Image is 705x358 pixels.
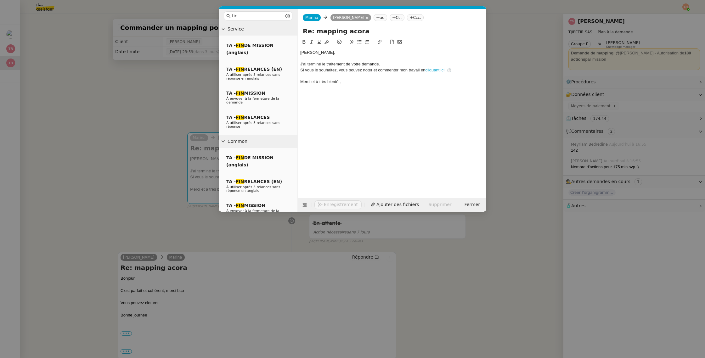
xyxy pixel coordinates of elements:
[219,23,297,35] div: Service
[226,185,280,193] span: À utiliser après 3 relances sans réponse en anglais
[300,67,484,73] div: Si vous le souhaitez, vous pouvez noter et commenter mon travail en . ⏱️
[376,201,419,208] span: Ajouter des fichiers
[228,25,295,33] span: Service
[300,79,484,85] div: Merci et à très bientôt,
[303,26,481,36] input: Subject
[314,200,362,209] button: Enregistrement
[226,179,282,184] span: TA - RELANCES (EN)
[236,91,244,96] em: FIN
[236,155,244,160] em: FIN
[226,97,279,104] span: À envoyer à la fermeture de la demande
[226,121,280,129] span: À utiliser après 3 relances sans réponse
[219,135,297,148] div: Common
[226,43,274,55] span: TA - DE MISSION (anglais)
[425,200,455,209] button: Supprimer
[226,209,279,217] span: À envoyer à la fermeture de la demande
[305,15,318,20] span: Marina
[236,67,244,72] em: FIN
[226,67,282,72] span: TA - RELANCES (EN)
[226,203,265,208] span: TA - MISSION
[465,201,480,208] span: Fermer
[236,179,244,184] em: FIN
[425,68,444,72] a: cliquant ici
[390,14,404,21] nz-tag: Cc:
[226,115,270,120] span: TA - RELANCES
[330,14,371,21] nz-tag: [PERSON_NAME]
[374,14,387,21] nz-tag: au
[461,200,484,209] button: Fermer
[367,200,423,209] button: Ajouter des fichiers
[232,12,284,20] input: Templates
[228,138,295,145] span: Common
[226,155,274,167] span: TA - DE MISSION (anglais)
[300,61,484,67] div: J'ai terminé le traitement de votre demande.
[236,203,244,208] em: FIN
[407,14,424,21] nz-tag: Ccc:
[236,43,244,48] em: FIN
[226,73,280,81] span: À utiliser après 3 relances sans réponse en anglais
[300,50,484,55] div: [PERSON_NAME]﻿,
[226,91,265,96] span: TA - MISSION
[236,115,244,120] em: FIN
